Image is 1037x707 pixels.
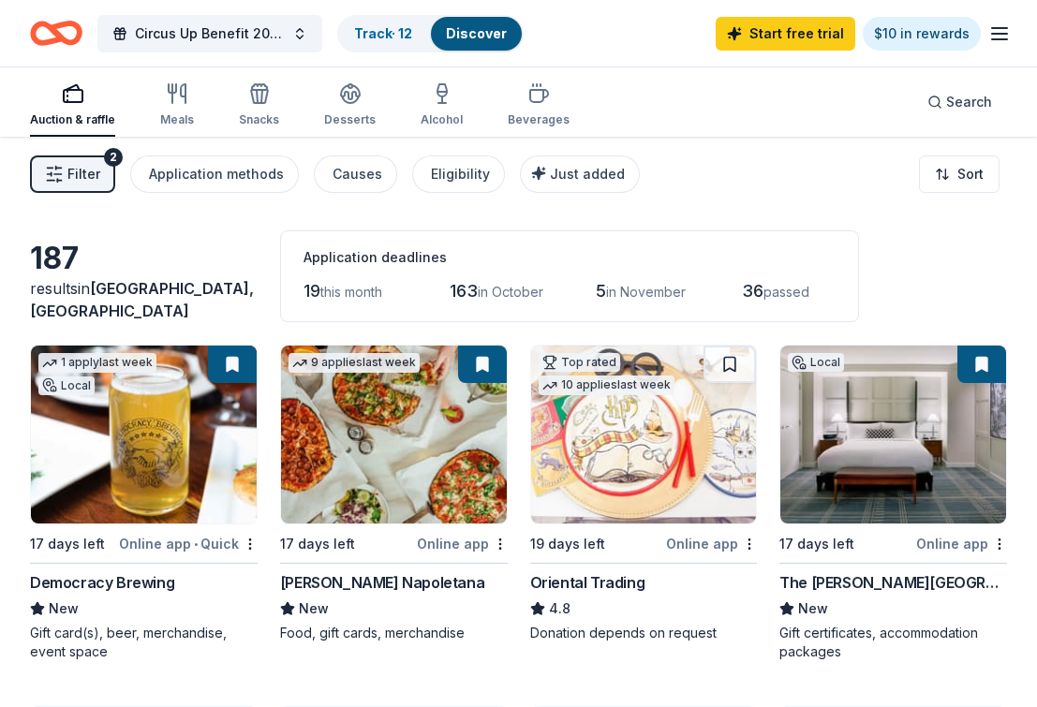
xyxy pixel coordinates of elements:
img: Image for Frank Pepe Pizzeria Napoletana [281,346,507,523]
button: Beverages [508,75,570,137]
span: New [299,597,329,620]
div: 1 apply last week [38,353,156,373]
button: Filter2 [30,155,115,193]
span: 163 [450,281,478,301]
span: passed [763,284,809,300]
a: Track· 12 [354,25,412,41]
span: Filter [67,163,100,185]
span: Circus Up Benefit 2025 [135,22,285,45]
div: Application deadlines [304,246,836,269]
div: 187 [30,240,258,277]
a: Home [30,11,82,55]
button: Alcohol [421,75,463,137]
button: Circus Up Benefit 2025 [97,15,322,52]
a: Image for Frank Pepe Pizzeria Napoletana9 applieslast week17 days leftOnline app[PERSON_NAME] Nap... [280,345,508,642]
button: Auction & raffle [30,75,115,137]
div: 17 days left [30,533,105,555]
span: 19 [304,281,320,301]
button: Eligibility [412,155,505,193]
span: Search [946,91,992,113]
div: Donation depends on request [530,624,758,642]
div: 19 days left [530,533,605,555]
button: Meals [160,75,194,137]
div: Online app [417,532,508,555]
div: Gift card(s), beer, merchandise, event space [30,624,258,661]
a: Image for Oriental TradingTop rated10 applieslast week19 days leftOnline appOriental Trading4.8Do... [530,345,758,642]
span: 36 [742,281,763,301]
a: Discover [446,25,507,41]
button: Causes [314,155,397,193]
span: [GEOGRAPHIC_DATA], [GEOGRAPHIC_DATA] [30,279,254,320]
div: Food, gift cards, merchandise [280,624,508,642]
button: Just added [520,155,640,193]
div: Local [788,353,844,372]
div: Auction & raffle [30,112,115,127]
div: Online app Quick [119,532,258,555]
img: Image for The Charles Hotel [780,346,1006,523]
div: Oriental Trading [530,571,645,594]
div: 9 applies last week [289,353,420,373]
span: Sort [957,163,984,185]
div: Application methods [149,163,284,185]
div: Gift certificates, accommodation packages [779,624,1007,661]
button: Sort [919,155,1000,193]
span: New [798,597,828,620]
div: Desserts [324,112,376,127]
span: in [30,279,254,320]
div: [PERSON_NAME] Napoletana [280,571,484,594]
button: Track· 12Discover [337,15,524,52]
span: Just added [550,166,625,182]
div: Beverages [508,112,570,127]
div: Local [38,376,95,395]
div: results [30,277,258,322]
div: 17 days left [779,533,854,555]
div: 2 [104,148,123,167]
div: Eligibility [431,163,490,185]
a: Image for The Charles HotelLocal17 days leftOnline appThe [PERSON_NAME][GEOGRAPHIC_DATA]NewGift c... [779,345,1007,661]
img: Image for Democracy Brewing [31,346,257,523]
div: Online app [666,532,757,555]
a: $10 in rewards [863,17,981,51]
div: 10 applies last week [539,376,674,395]
span: in October [478,284,543,300]
span: 4.8 [549,597,570,620]
a: Start free trial [716,17,855,51]
button: Application methods [130,155,299,193]
span: 5 [596,281,606,301]
div: 17 days left [280,533,355,555]
span: • [194,537,198,552]
div: Meals [160,112,194,127]
img: Image for Oriental Trading [531,346,757,523]
div: Democracy Brewing [30,571,174,594]
button: Snacks [239,75,279,137]
span: in November [606,284,686,300]
a: Image for Democracy Brewing1 applylast weekLocal17 days leftOnline app•QuickDemocracy BrewingNewG... [30,345,258,661]
button: Desserts [324,75,376,137]
div: Top rated [539,353,620,372]
div: Alcohol [421,112,463,127]
div: Snacks [239,112,279,127]
button: Search [912,83,1007,121]
span: this month [320,284,382,300]
span: New [49,597,79,620]
div: Online app [916,532,1007,555]
div: Causes [333,163,382,185]
div: The [PERSON_NAME][GEOGRAPHIC_DATA] [779,571,1007,594]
